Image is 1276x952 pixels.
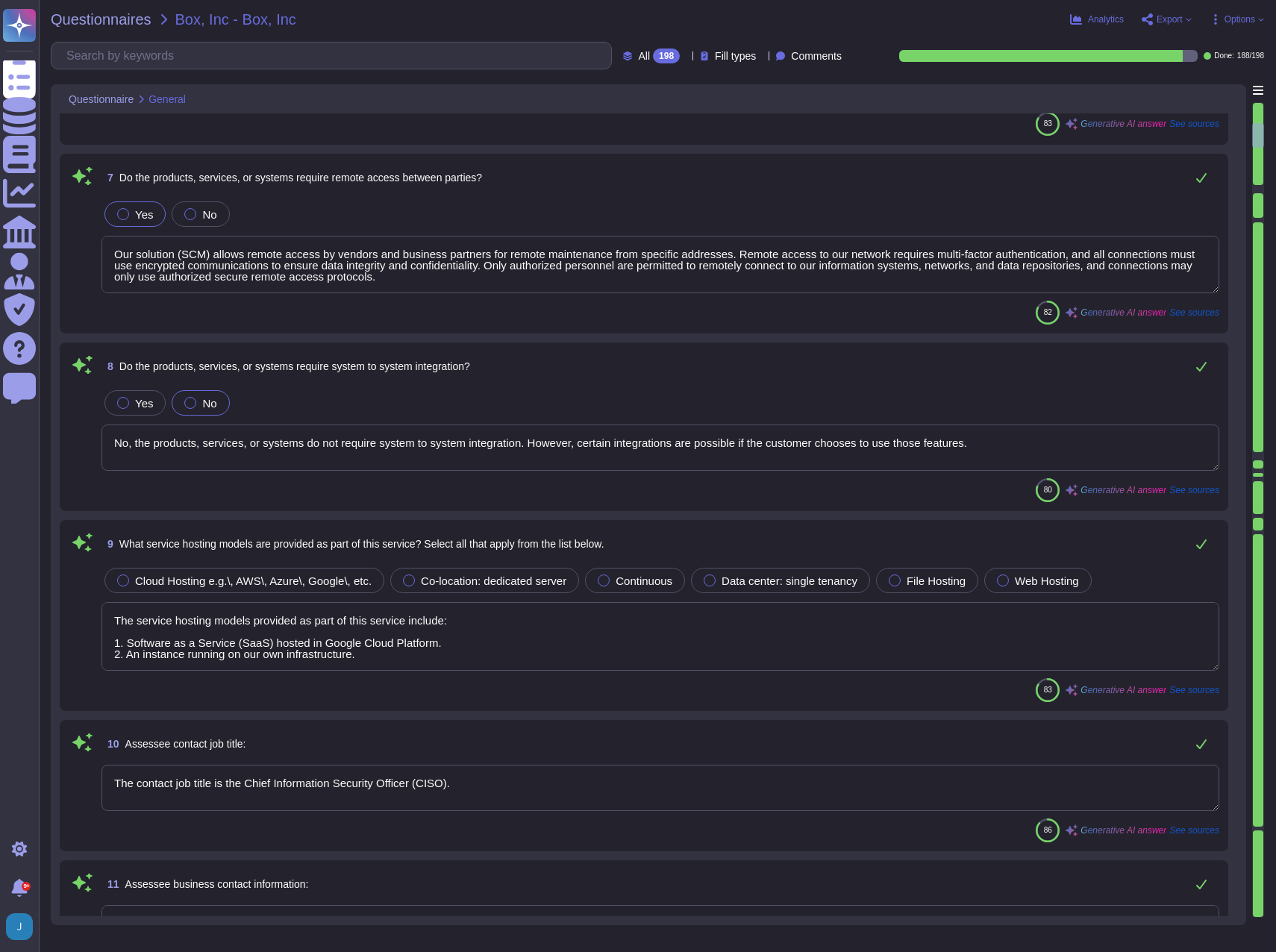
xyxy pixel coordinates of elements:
[616,574,672,587] span: Continuous
[1169,826,1219,835] span: See sources
[1169,308,1219,317] span: See sources
[101,739,119,749] span: 10
[715,51,756,61] span: Fill types
[1044,119,1052,128] span: 83
[1225,15,1255,24] span: Options
[148,94,186,104] span: General
[125,878,309,890] span: Assessee business contact information:
[1044,686,1052,694] span: 83
[135,574,372,587] span: Cloud Hosting e.g.\, AWS\, Azure\, Google\, etc.
[421,574,566,587] span: Co-location: dedicated server
[1169,119,1219,128] span: See sources
[722,574,857,587] span: Data center: single tenancy
[125,738,246,750] span: Assessee contact job title:
[135,397,153,410] span: Yes
[119,172,482,184] span: Do the products, services, or systems require remote access between parties?
[6,913,33,940] img: user
[1169,486,1219,495] span: See sources
[1214,52,1234,60] span: Done:
[1237,52,1264,60] span: 188 / 198
[51,12,151,27] span: Questionnaires
[1044,826,1052,834] span: 86
[1080,486,1166,495] span: Generative AI answer
[1169,686,1219,695] span: See sources
[202,208,216,221] span: No
[1044,308,1052,316] span: 82
[1080,826,1166,835] span: Generative AI answer
[119,360,470,372] span: Do the products, services, or systems require system to system integration?
[101,425,1219,471] textarea: No, the products, services, or systems do not require system to system integration. However, cert...
[1157,15,1183,24] span: Export
[791,51,842,61] span: Comments
[1015,574,1079,587] span: Web Hosting
[1080,119,1166,128] span: Generative AI answer
[1088,15,1124,24] span: Analytics
[202,397,216,410] span: No
[3,910,43,943] button: user
[1044,486,1052,494] span: 80
[1080,686,1166,695] span: Generative AI answer
[22,882,31,891] div: 9+
[135,208,153,221] span: Yes
[101,602,1219,671] textarea: The service hosting models provided as part of this service include: 1. Software as a Service (Sa...
[1070,13,1124,25] button: Analytics
[653,48,680,63] div: 198
[101,361,113,372] span: 8
[101,236,1219,293] textarea: Our solution (SCM) allows remote access by vendors and business partners for remote maintenance f...
[1080,308,1166,317] span: Generative AI answer
[119,538,604,550] span: What service hosting models are provided as part of this service? Select all that apply from the ...
[59,43,611,69] input: Search by keywords
[101,765,1219,811] textarea: The contact job title is the Chief Information Security Officer (CISO).
[907,574,966,587] span: File Hosting
[175,12,296,27] span: Box, Inc - Box, Inc
[101,172,113,183] span: 7
[638,51,650,61] span: All
[69,94,134,104] span: Questionnaire
[101,879,119,889] span: 11
[101,539,113,549] span: 9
